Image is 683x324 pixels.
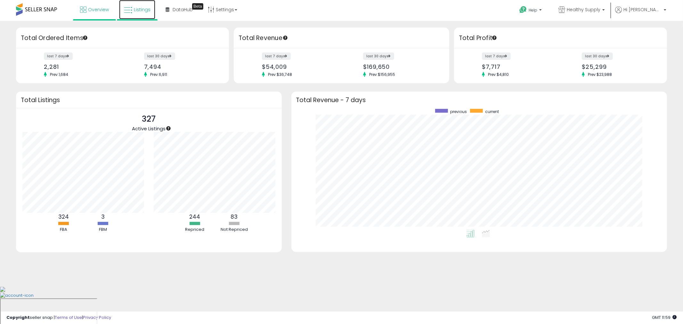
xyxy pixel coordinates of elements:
[519,6,527,14] i: Get Help
[482,63,556,70] div: $7,717
[84,227,122,233] div: FBM
[262,53,291,60] label: last 7 days
[175,227,214,233] div: Repriced
[366,72,398,77] span: Prev: $156,955
[585,72,615,77] span: Prev: $23,988
[514,1,548,21] a: Help
[450,109,467,114] span: previous
[215,227,253,233] div: Not Repriced
[239,34,444,43] h3: Total Revenue
[144,63,218,70] div: 7,494
[166,126,171,131] div: Tooltip anchor
[21,34,224,43] h3: Total Ordered Items
[88,6,109,13] span: Overview
[44,53,73,60] label: last 7 days
[485,109,499,114] span: current
[47,72,71,77] span: Prev: 1,684
[485,72,512,77] span: Prev: $4,810
[189,213,200,221] b: 244
[132,113,166,125] p: 327
[615,6,666,21] a: Hi [PERSON_NAME]
[58,213,69,221] b: 324
[363,53,394,60] label: last 30 days
[282,35,288,41] div: Tooltip anchor
[192,3,203,10] div: Tooltip anchor
[529,7,537,13] span: Help
[44,63,118,70] div: 2,281
[147,72,170,77] span: Prev: 6,911
[492,35,497,41] div: Tooltip anchor
[44,227,83,233] div: FBA
[459,34,662,43] h3: Total Profit
[101,213,105,221] b: 3
[262,63,337,70] div: $54,009
[363,63,438,70] div: $169,650
[231,213,238,221] b: 83
[21,98,277,102] h3: Total Listings
[265,72,295,77] span: Prev: $36,748
[582,63,655,70] div: $25,299
[82,35,88,41] div: Tooltip anchor
[582,53,613,60] label: last 30 days
[173,6,193,13] span: DataHub
[134,6,150,13] span: Listings
[132,125,166,132] span: Active Listings
[567,6,600,13] span: Healthy Supply
[482,53,511,60] label: last 7 days
[623,6,662,13] span: Hi [PERSON_NAME]
[144,53,175,60] label: last 30 days
[296,98,662,102] h3: Total Revenue - 7 days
